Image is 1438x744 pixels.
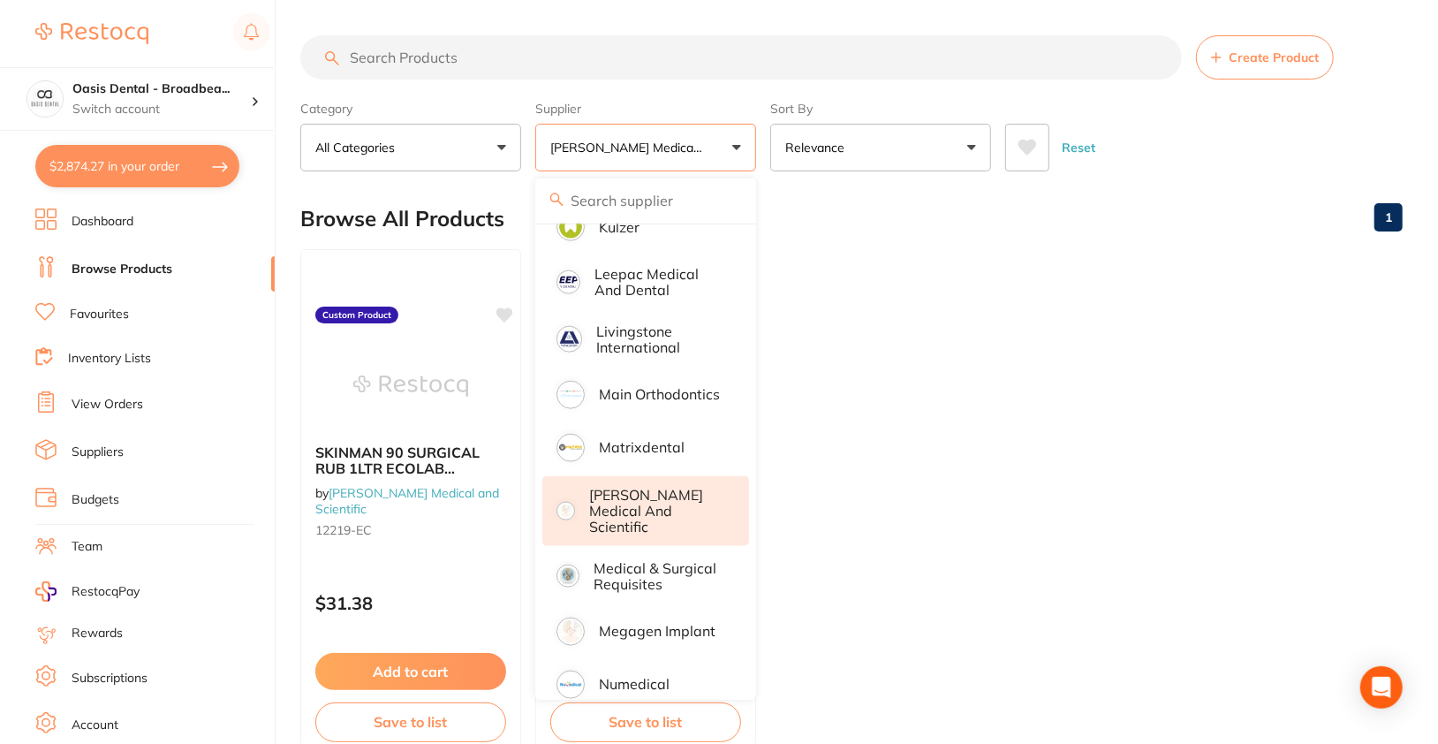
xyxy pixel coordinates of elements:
[559,273,578,292] img: Leepac Medical and Dental
[770,101,991,117] label: Sort By
[1360,666,1403,709] div: Open Intercom Messenger
[72,101,251,118] p: Switch account
[70,306,129,323] a: Favourites
[315,139,402,156] p: All Categories
[68,350,151,368] a: Inventory Lists
[35,145,239,187] button: $2,874.27 in your order
[1056,124,1101,171] button: Reset
[559,505,572,518] img: McFarlane Medical and Scientific
[594,266,724,299] p: Leepac Medical and Dental
[770,124,991,171] button: Relevance
[596,323,724,356] p: Livingstone International
[300,35,1182,80] input: Search Products
[300,124,521,171] button: All Categories
[353,342,468,430] img: SKINMAN 90 SURGICAL RUB 1LTR ECOLAB (7100103) EACH
[559,216,582,239] img: Kulzer
[594,560,724,593] p: Medical & Surgical Requisites
[1374,200,1403,235] a: 1
[559,437,582,459] img: Matrixdental
[35,13,148,54] a: Restocq Logo
[72,444,124,461] a: Suppliers
[550,139,711,156] p: [PERSON_NAME] Medical and Scientific
[72,583,140,601] span: RestocqPay
[559,383,582,406] img: Main Orthodontics
[599,219,640,235] p: Kulzer
[315,485,499,517] span: by
[559,673,582,696] img: Numedical
[315,653,506,690] button: Add to cart
[72,538,102,556] a: Team
[1196,35,1334,80] button: Create Product
[535,101,756,117] label: Supplier
[535,178,756,223] input: Search supplier
[559,620,582,643] img: Megagen Implant
[72,491,119,509] a: Budgets
[72,80,251,98] h4: Oasis Dental - Broadbeach
[300,207,504,232] h2: Browse All Products
[599,623,715,639] p: Megagen Implant
[599,386,720,402] p: Main Orthodontics
[599,676,670,692] p: Numedical
[315,522,372,538] span: 12219-EC
[1229,50,1319,65] span: Create Product
[27,81,63,117] img: Oasis Dental - Broadbeach
[72,625,123,642] a: Rewards
[535,124,756,171] button: [PERSON_NAME] Medical and Scientific
[315,593,506,613] p: $31.38
[550,702,741,741] button: Save to list
[35,23,148,44] img: Restocq Logo
[599,439,685,455] p: Matrixdental
[315,444,480,494] span: SKINMAN 90 SURGICAL RUB 1LTR ECOLAB (7100103) EACH
[72,261,172,278] a: Browse Products
[300,101,521,117] label: Category
[315,444,506,477] b: SKINMAN 90 SURGICAL RUB 1LTR ECOLAB (7100103) EACH
[559,567,577,585] img: Medical & Surgical Requisites
[35,581,57,602] img: RestocqPay
[72,670,148,687] a: Subscriptions
[785,139,851,156] p: Relevance
[315,702,506,741] button: Save to list
[315,307,398,324] label: Custom Product
[72,396,143,414] a: View Orders
[35,581,140,602] a: RestocqPay
[559,329,579,349] img: Livingstone International
[315,485,499,517] a: [PERSON_NAME] Medical and Scientific
[72,213,133,231] a: Dashboard
[589,487,724,535] p: [PERSON_NAME] Medical and Scientific
[72,717,118,734] a: Account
